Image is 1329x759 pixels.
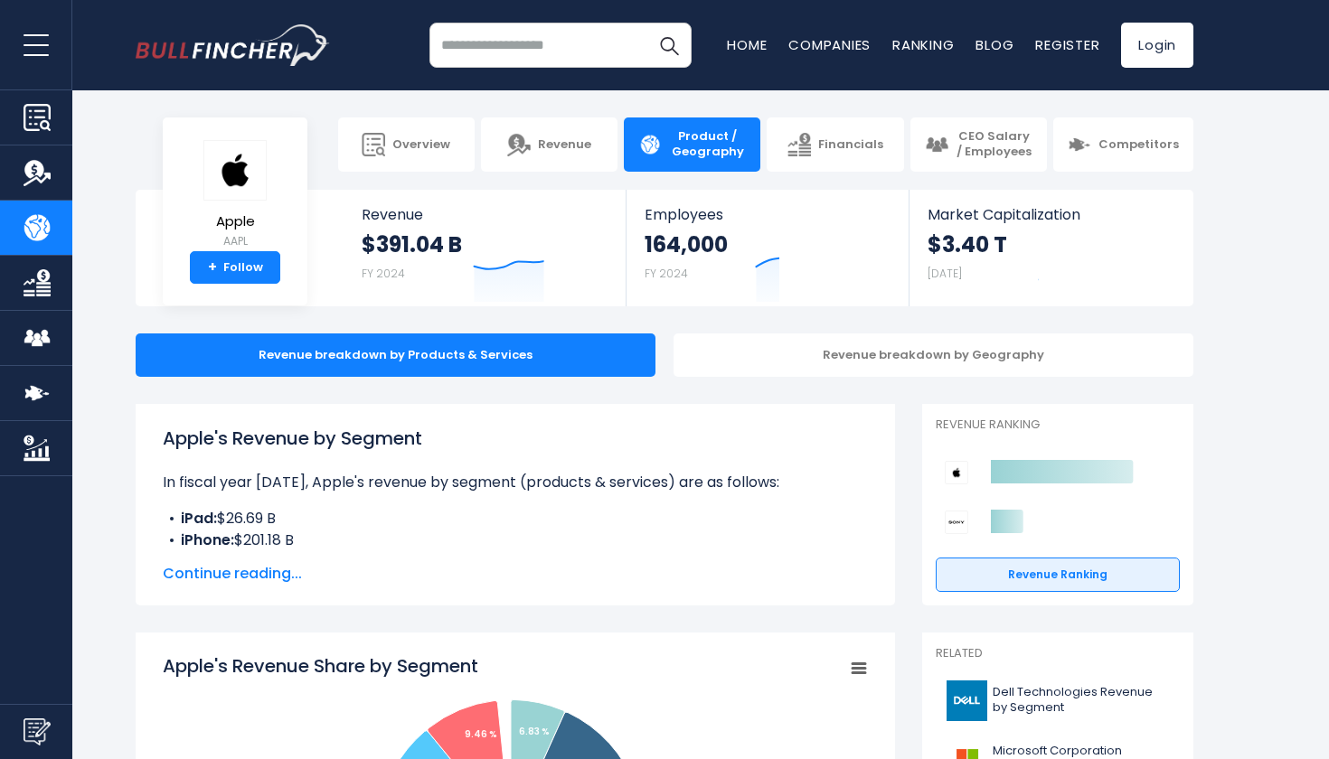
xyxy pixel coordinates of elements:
[362,230,462,258] strong: $391.04 B
[481,117,617,172] a: Revenue
[936,646,1180,661] p: Related
[163,425,868,452] h1: Apple's Revenue by Segment
[163,653,478,679] tspan: Apple's Revenue Share by Segment
[362,266,405,281] small: FY 2024
[208,259,217,276] strong: +
[163,472,868,493] p: In fiscal year [DATE], Apple's revenue by segment (products & services) are as follows:
[976,35,1013,54] a: Blog
[163,508,868,529] li: $26.69 B
[993,685,1169,716] span: Dell Technologies Revenue by Segment
[645,266,688,281] small: FY 2024
[538,137,591,153] span: Revenue
[203,233,267,249] small: AAPL
[1098,137,1179,153] span: Competitors
[136,24,330,66] img: bullfincher logo
[646,23,692,68] button: Search
[163,529,868,551] li: $201.18 B
[767,117,903,172] a: Financials
[190,251,280,284] a: +Follow
[945,511,968,534] img: Sony Group Corporation competitors logo
[910,117,1047,172] a: CEO Salary / Employees
[928,230,1007,258] strong: $3.40 T
[362,206,608,223] span: Revenue
[136,24,330,66] a: Go to homepage
[910,190,1192,306] a: Market Capitalization $3.40 T [DATE]
[936,676,1180,726] a: Dell Technologies Revenue by Segment
[727,35,767,54] a: Home
[624,117,760,172] a: Product / Geography
[928,206,1173,223] span: Market Capitalization
[936,558,1180,592] a: Revenue Ranking
[392,137,450,153] span: Overview
[627,190,908,306] a: Employees 164,000 FY 2024
[181,529,234,550] b: iPhone:
[945,461,968,484] img: Apple competitors logo
[645,230,728,258] strong: 164,000
[344,190,627,306] a: Revenue $391.04 B FY 2024
[203,139,268,252] a: Apple AAPL
[892,35,954,54] a: Ranking
[181,508,217,529] b: iPad:
[1035,35,1099,54] a: Register
[674,333,1193,377] div: Revenue breakdown by Geography
[519,725,550,738] tspan: 6.83 %
[1121,23,1193,68] a: Login
[936,417,1180,433] p: Revenue Ranking
[645,206,890,223] span: Employees
[163,563,868,585] span: Continue reading...
[947,680,987,721] img: DELL logo
[956,129,1032,160] span: CEO Salary / Employees
[136,333,655,377] div: Revenue breakdown by Products & Services
[669,129,746,160] span: Product / Geography
[1053,117,1193,172] a: Competitors
[203,214,267,230] span: Apple
[338,117,475,172] a: Overview
[818,137,883,153] span: Financials
[928,266,962,281] small: [DATE]
[465,727,497,741] tspan: 9.46 %
[788,35,871,54] a: Companies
